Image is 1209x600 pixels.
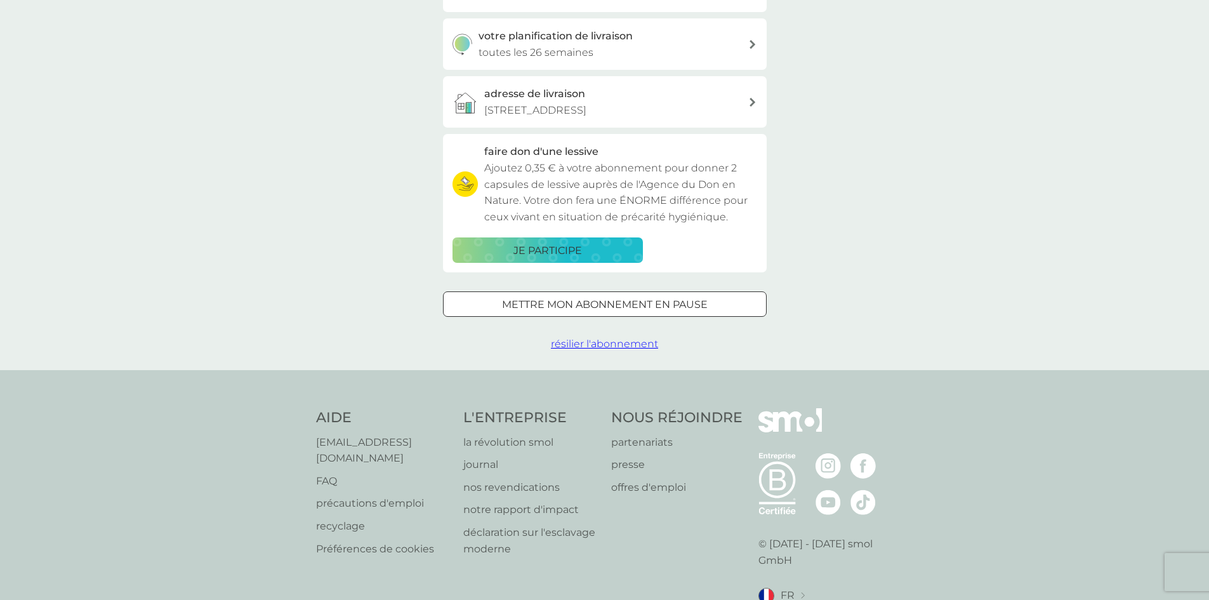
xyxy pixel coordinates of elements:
a: précautions d'emploi [316,495,451,512]
font: presse [611,458,645,470]
font: AIDE [316,409,352,426]
font: L'ENTREPRISE [463,409,567,426]
font: déclaration sur l'esclavage moderne [463,526,595,555]
a: journal [463,457,598,473]
font: notre rapport d'impact [463,503,579,516]
font: partenariats [611,436,673,448]
font: [STREET_ADDRESS] [484,104,586,116]
a: partenariats [611,434,743,451]
img: visitez la page TikTok de smol [850,490,876,515]
img: visitez la page Facebook de smol [850,453,876,479]
button: résilier l'abonnement [551,336,658,352]
button: mettre mon abonnement en pause [443,291,767,317]
font: mettre mon abonnement en pause [502,298,708,310]
img: changer de pays [801,592,805,599]
a: offres d'emploi [611,479,743,496]
font: résilier l'abonnement [551,338,658,350]
a: FAQ [316,473,451,490]
font: la révolution smol [463,436,553,448]
a: Préférences de cookies [316,541,451,557]
a: notre rapport d'impact [463,502,598,518]
a: nos revendications [463,479,598,496]
font: je participe [513,244,582,257]
button: votre planification de livraisontoutes les 26 semaines [443,18,767,70]
a: recyclage [316,518,451,535]
button: je participe [453,237,643,263]
font: Ajoutez 0,35 € à votre abonnement pour donner 2 capsules de lessive auprès de l'Agence du Don en ... [484,162,748,223]
a: [EMAIL_ADDRESS][DOMAIN_NAME] [316,434,451,467]
font: © [DATE] - [DATE] smol GmbH [758,538,873,566]
a: presse [611,457,743,473]
img: visitez la page Youtube de smol [816,490,841,515]
font: FAQ [316,475,337,487]
font: recyclage [316,520,365,532]
font: précautions d'emploi [316,497,424,509]
font: [EMAIL_ADDRESS][DOMAIN_NAME] [316,436,412,465]
font: nos revendications [463,481,560,493]
font: toutes les 26 semaines [479,46,593,58]
font: Préférences de cookies [316,543,434,555]
font: faire don d'une lessive [484,145,598,157]
img: visitez la page Instagram de smol [816,453,841,479]
font: journal [463,458,498,470]
a: la révolution smol [463,434,598,451]
font: adresse de livraison [484,88,585,100]
font: offres d'emploi [611,481,686,493]
font: NOUS RÉJOINDRE [611,409,743,426]
img: petit [758,408,822,451]
font: votre planification de livraison [479,30,633,42]
a: déclaration sur l'esclavage moderne [463,524,598,557]
a: adresse de livraison[STREET_ADDRESS] [443,76,767,128]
